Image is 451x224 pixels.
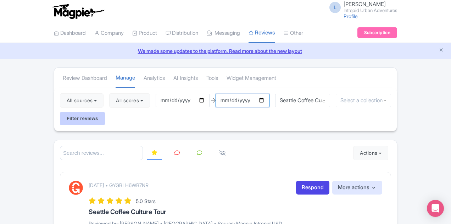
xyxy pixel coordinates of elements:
h3: Seattle Coffee Culture Tour [89,208,382,215]
a: AI Insights [173,69,198,88]
a: Distribution [166,23,198,43]
button: All scores [109,93,150,108]
span: [PERSON_NAME] [344,1,386,7]
button: All sources [60,93,104,108]
img: logo-ab69f6fb50320c5b225c76a69d11143b.png [50,4,105,19]
input: Filter reviews [60,112,105,125]
div: Open Intercom Messenger [427,200,444,217]
a: Dashboard [54,23,86,43]
div: Seattle Coffee Culture Tour [280,97,326,104]
button: Close announcement [439,47,444,55]
span: 5.0 Stars [136,198,156,204]
img: GetYourGuide Logo [69,181,83,195]
a: L [PERSON_NAME] Intrepid Urban Adventures [325,1,397,13]
input: Search reviews... [60,146,143,160]
a: Other [284,23,303,43]
a: Reviews [249,23,275,43]
span: L [329,2,341,13]
a: Manage [116,68,135,88]
a: Analytics [144,69,165,88]
a: Respond [296,181,329,195]
a: Messaging [207,23,240,43]
button: More actions [332,181,382,195]
a: Profile [344,13,358,19]
button: Actions [353,146,388,160]
p: [DATE] • GYGBLH6WB7NR [89,181,149,189]
a: Product [132,23,157,43]
a: Company [94,23,124,43]
small: Intrepid Urban Adventures [344,8,397,13]
a: Subscription [357,27,397,38]
a: Tools [206,69,218,88]
input: Select a collection [340,97,386,104]
a: Review Dashboard [63,69,107,88]
a: We made some updates to the platform. Read more about the new layout [4,47,447,55]
a: Widget Management [227,69,276,88]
